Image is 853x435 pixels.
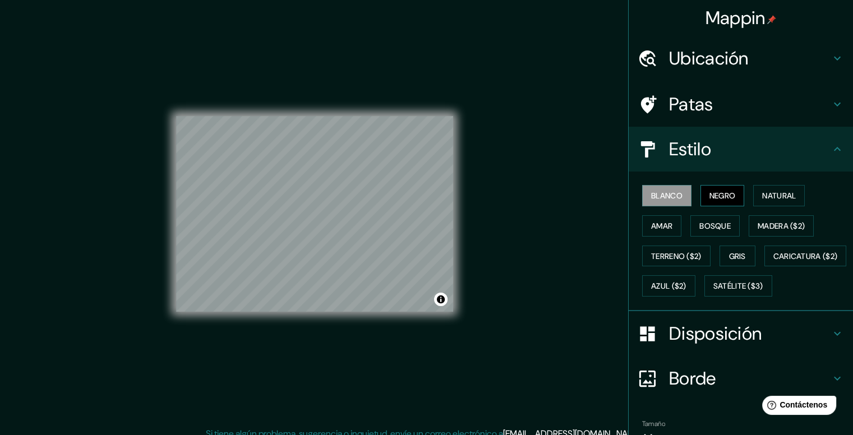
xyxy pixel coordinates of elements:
[651,191,683,201] font: Blanco
[642,275,695,297] button: Azul ($2)
[720,246,755,267] button: Gris
[651,251,702,261] font: Terreno ($2)
[706,6,766,30] font: Mappin
[773,251,838,261] font: Caricatura ($2)
[629,311,853,356] div: Disposición
[764,246,847,267] button: Caricatura ($2)
[642,419,665,428] font: Tamaño
[767,15,776,24] img: pin-icon.png
[642,246,711,267] button: Terreno ($2)
[753,185,805,206] button: Natural
[753,391,841,423] iframe: Lanzador de widgets de ayuda
[699,221,731,231] font: Bosque
[669,92,713,116] font: Patas
[749,215,814,237] button: Madera ($2)
[629,356,853,401] div: Borde
[690,215,740,237] button: Bosque
[669,367,716,390] font: Borde
[629,127,853,172] div: Estilo
[758,221,805,231] font: Madera ($2)
[709,191,736,201] font: Negro
[642,185,691,206] button: Blanco
[700,185,745,206] button: Negro
[669,47,749,70] font: Ubicación
[434,293,448,306] button: Activar o desactivar atribución
[629,82,853,127] div: Patas
[729,251,746,261] font: Gris
[651,281,686,291] font: Azul ($2)
[642,215,681,237] button: Amar
[176,116,453,312] canvas: Mapa
[762,191,796,201] font: Natural
[713,281,763,291] font: Satélite ($3)
[669,137,711,161] font: Estilo
[669,322,762,345] font: Disposición
[704,275,772,297] button: Satélite ($3)
[629,36,853,81] div: Ubicación
[651,221,672,231] font: Amar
